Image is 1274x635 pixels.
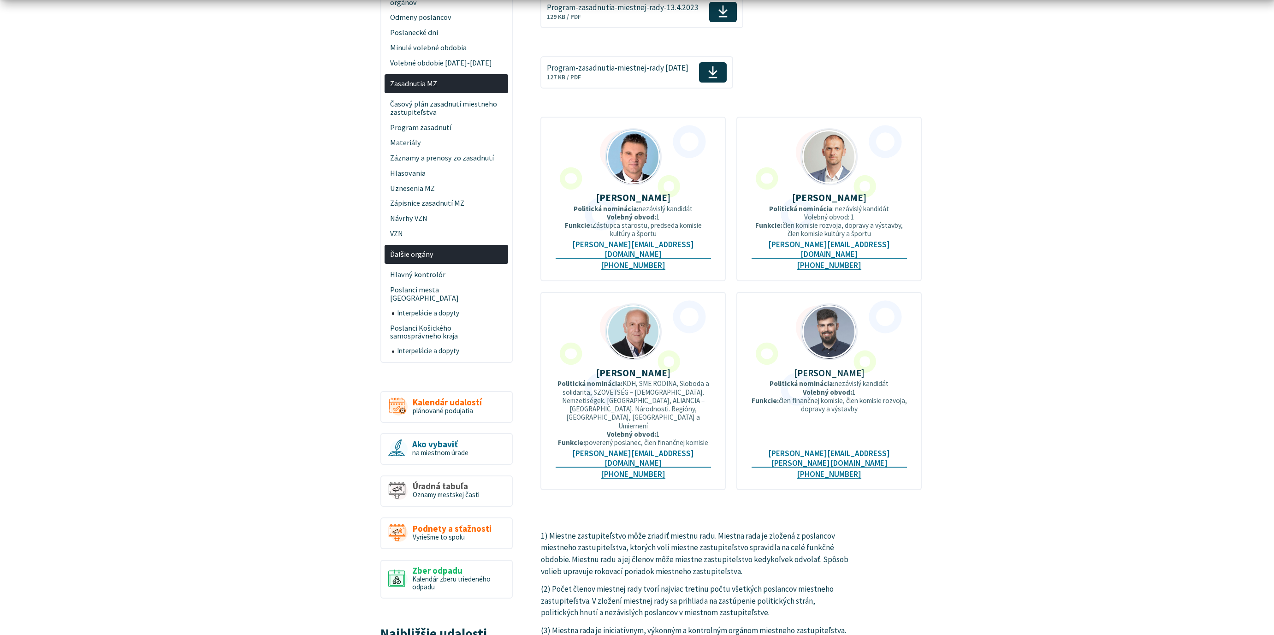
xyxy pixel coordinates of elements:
[385,96,508,120] a: Časový plán zasadnutí miestneho zastupiteľstva
[380,391,513,423] a: Kalendár udalostí plánované podujatia
[770,379,835,388] strong: Politická nominácia:
[565,221,592,230] strong: Funkcie:
[547,64,688,72] span: Program-zasadnutia-miestnej-rady [DATE]
[556,240,711,259] a: [PERSON_NAME][EMAIL_ADDRESS][DOMAIN_NAME]
[557,379,622,388] strong: Politická nominácia:
[380,560,513,599] a: Zber odpadu Kalendár zberu triedeného odpadu
[385,267,508,282] a: Hlavný kontrolór
[802,305,856,359] img: Tomáš Jurkovič
[390,10,503,25] span: Odmeny poslancov
[385,245,508,264] a: Ďalšie orgány
[385,196,508,211] a: Zápisnice zasadnutí MZ
[752,396,779,405] strong: Funkcie:
[380,475,513,507] a: Úradná tabuľa Oznamy mestskej časti
[540,518,852,577] p: 1) Miestne zastupiteľstvo môže zriadiť miestnu radu. Miestna rada je zložená z poslancov miestneh...
[385,120,508,135] a: Program zasadnutí
[385,56,508,71] a: Volebné obdobie [DATE]-[DATE]
[769,204,832,213] strong: Politická nominácia
[390,181,503,196] span: Uznesenia MZ
[752,380,907,413] p: nezávislý kandidát 1 člen finančnej komisie, člen komisie rozvoja, dopravy a výstavby
[792,191,866,204] strong: [PERSON_NAME]
[556,380,711,447] p: KDH, SME RODINA, Sloboda a solidarita, SZÖVETSÉG – [DEMOGRAPHIC_DATA]. Nemzetiségek. [GEOGRAPHIC_...
[385,74,508,93] a: Zasadnutia MZ
[755,221,782,230] strong: Funkcie:
[385,166,508,181] a: Hlasovania
[385,150,508,166] a: Záznamy a prenosy zo zasadnutí
[390,120,503,135] span: Program zasadnutí
[413,524,492,534] span: Podnety a sťažnosti
[540,56,733,89] a: Program-zasadnutia-miestnej-rady [DATE]127 KB / PDF
[390,41,503,56] span: Minulé volebné obdobia
[412,566,505,576] span: Zber odpadu
[390,166,503,181] span: Hlasovania
[385,320,508,344] a: Poslanci Košického samosprávneho kraja
[390,135,503,150] span: Materiály
[547,13,581,21] span: 129 KB / PDF
[412,575,491,591] span: Kalendár zberu triedeného odpadu
[390,247,503,262] span: Ďalšie orgány
[385,135,508,150] a: Materiály
[412,448,468,457] span: na miestnom úrade
[556,205,711,238] p: nezávislý kandidát 1 Zástupca starostu, predseda komisie kultúry a športu
[558,438,585,447] strong: Funkcie:
[390,267,503,282] span: Hlavný kontrolór
[385,10,508,25] a: Odmeny poslancov
[390,76,503,91] span: Zasadnutia MZ
[390,56,503,71] span: Volebné obdobie [DATE]-[DATE]
[390,282,503,306] span: Poslanci mesta [GEOGRAPHIC_DATA]
[797,261,861,270] a: [PHONE_NUMBER]
[540,583,852,619] p: (2) Počet členov miestnej rady tvorí najviac tretinu počtu všetkých poslancov miestneho zastupite...
[385,211,508,226] a: Návrhy VZN
[390,150,503,166] span: Záznamy a prenosy zo zasadnutí
[380,433,513,465] a: Ako vybaviť na miestnom úrade
[413,481,480,491] span: Úradná tabuľa
[397,344,503,359] span: Interpelácie a dopyty
[413,533,465,541] span: Vyriešme to spolu
[390,25,503,41] span: Poslanecké dni
[413,398,482,407] span: Kalendár udalostí
[413,490,480,499] span: Oznamy mestskej časti
[556,449,711,468] a: [PERSON_NAME][EMAIL_ADDRESS][DOMAIN_NAME]
[547,73,581,81] span: 127 KB / PDF
[385,226,508,242] a: VZN
[802,130,856,184] img: marek_fedorecko
[390,320,503,344] span: Poslanci Košického samosprávneho kraja
[385,41,508,56] a: Minulé volebné obdobia
[752,240,907,259] a: [PERSON_NAME][EMAIL_ADDRESS][DOMAIN_NAME]
[601,469,665,479] a: [PHONE_NUMBER]
[390,226,503,242] span: VZN
[752,368,907,378] p: [PERSON_NAME]
[803,388,852,397] strong: Volebný obvod:
[385,25,508,41] a: Poslanecké dni
[385,282,508,306] a: Poslanci mesta [GEOGRAPHIC_DATA]
[752,449,907,468] a: [PERSON_NAME][EMAIL_ADDRESS][PERSON_NAME][DOMAIN_NAME]
[596,191,670,204] strong: [PERSON_NAME]
[752,205,907,238] p: : nezávislý kandidát Volebný obvod: 1 člen komisie rozvoja, dopravy a výstavby, člen komisie kult...
[607,430,656,439] strong: Volebný obvod:
[390,211,503,226] span: Návrhy VZN
[392,306,509,320] a: Interpelácie a dopyty
[797,469,861,479] a: [PHONE_NUMBER]
[413,406,473,415] span: plánované podujatia
[390,96,503,120] span: Časový plán zasadnutí miestneho zastupiteľstva
[390,196,503,211] span: Zápisnice zasadnutí MZ
[607,213,656,221] strong: Volebný obvod:
[412,439,468,449] span: Ako vybaviť
[397,306,503,320] span: Interpelácie a dopyty
[574,204,639,213] strong: Politická nominácia:
[606,130,661,184] img: janitor__2_
[392,344,509,359] a: Interpelácie a dopyty
[601,261,665,270] a: [PHONE_NUMBER]
[380,517,513,549] a: Podnety a sťažnosti Vyriešme to spolu
[606,305,661,359] img: Fige__
[547,3,699,12] span: Program-zasadnutia-miestnej-rady-13.4.2023
[385,181,508,196] a: Uznesenia MZ
[596,367,670,379] strong: [PERSON_NAME]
